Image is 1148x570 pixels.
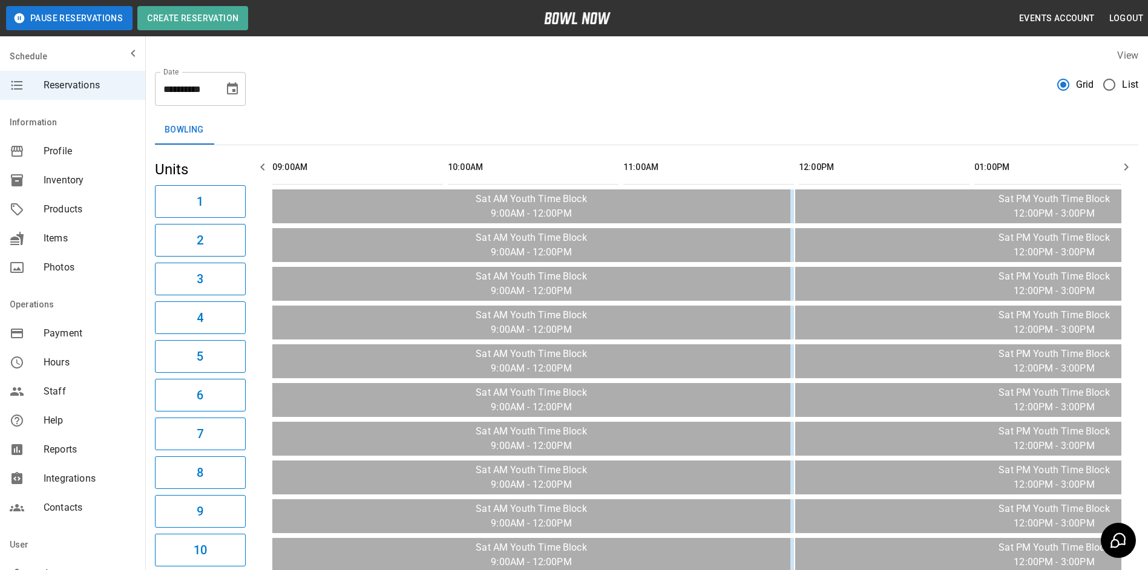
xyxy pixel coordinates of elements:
[44,471,136,486] span: Integrations
[197,308,203,327] h6: 4
[44,326,136,341] span: Payment
[44,231,136,246] span: Items
[1104,7,1148,30] button: Logout
[44,355,136,370] span: Hours
[44,500,136,515] span: Contacts
[44,442,136,457] span: Reports
[448,150,618,185] th: 10:00AM
[155,160,246,179] h5: Units
[272,150,443,185] th: 09:00AM
[197,269,203,289] h6: 3
[197,424,203,444] h6: 7
[44,202,136,217] span: Products
[155,116,1138,145] div: inventory tabs
[6,6,133,30] button: Pause Reservations
[155,116,214,145] button: Bowling
[44,260,136,275] span: Photos
[1117,50,1138,61] label: View
[220,77,244,101] button: Choose date, selected date is Oct 4, 2025
[44,144,136,159] span: Profile
[155,418,246,450] button: 7
[44,384,136,399] span: Staff
[197,385,203,405] h6: 6
[1122,77,1138,92] span: List
[194,540,207,560] h6: 10
[44,173,136,188] span: Inventory
[155,185,246,218] button: 1
[155,301,246,334] button: 4
[155,534,246,566] button: 10
[155,224,246,257] button: 2
[44,78,136,93] span: Reservations
[544,12,611,24] img: logo
[799,150,969,185] th: 12:00PM
[44,413,136,428] span: Help
[623,150,794,185] th: 11:00AM
[155,263,246,295] button: 3
[1076,77,1094,92] span: Grid
[197,192,203,211] h6: 1
[1014,7,1100,30] button: Events Account
[197,231,203,250] h6: 2
[137,6,248,30] button: Create Reservation
[155,379,246,411] button: 6
[155,340,246,373] button: 5
[155,495,246,528] button: 9
[155,456,246,489] button: 8
[197,347,203,366] h6: 5
[197,463,203,482] h6: 8
[197,502,203,521] h6: 9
